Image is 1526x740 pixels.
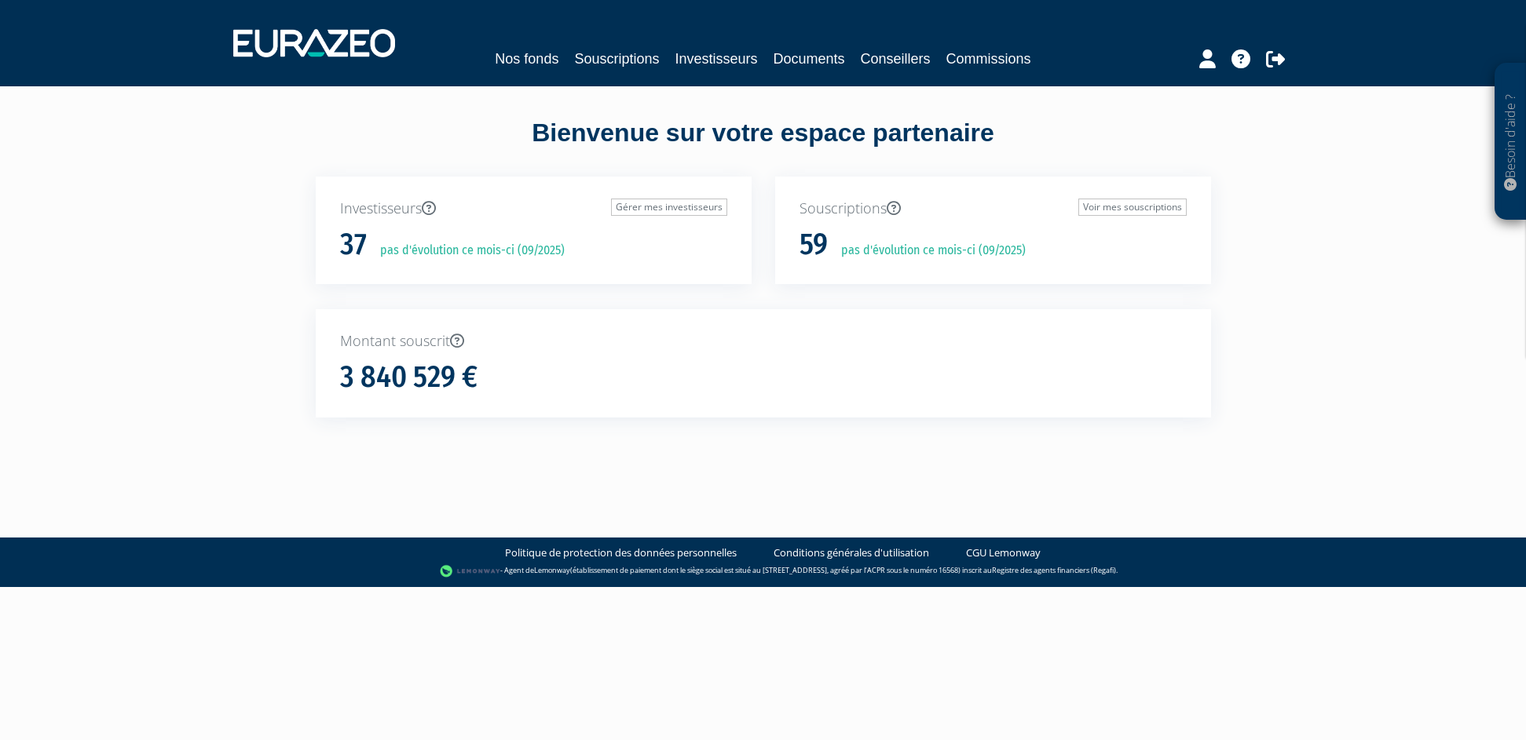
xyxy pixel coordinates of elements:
[966,545,1041,560] a: CGU Lemonway
[304,115,1223,177] div: Bienvenue sur votre espace partenaire
[830,242,1026,260] p: pas d'évolution ce mois-ci (09/2025)
[495,48,558,70] a: Nos fonds
[534,565,570,575] a: Lemonway
[16,563,1510,579] div: - Agent de (établissement de paiement dont le siège social est situé au [STREET_ADDRESS], agréé p...
[611,199,727,216] a: Gérer mes investisseurs
[800,228,828,261] h1: 59
[992,565,1116,575] a: Registre des agents financiers (Regafi)
[340,361,478,394] h1: 3 840 529 €
[340,331,1187,352] p: Montant souscrit
[369,242,565,260] p: pas d'évolution ce mois-ci (09/2025)
[1502,71,1520,213] p: Besoin d'aide ?
[233,29,395,57] img: 1732889491-logotype_eurazeo_blanc_rvb.png
[574,48,659,70] a: Souscriptions
[774,545,929,560] a: Conditions générales d'utilisation
[340,199,727,219] p: Investisseurs
[675,48,757,70] a: Investisseurs
[440,563,500,579] img: logo-lemonway.png
[340,228,367,261] h1: 37
[774,48,845,70] a: Documents
[1078,199,1187,216] a: Voir mes souscriptions
[800,199,1187,219] p: Souscriptions
[861,48,931,70] a: Conseillers
[946,48,1031,70] a: Commissions
[505,545,737,560] a: Politique de protection des données personnelles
